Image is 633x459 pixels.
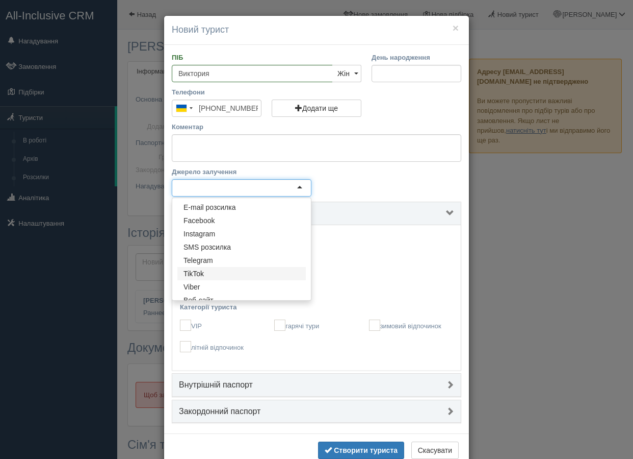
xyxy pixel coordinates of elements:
label: День народження [372,53,461,62]
h4: Дод. інформація [179,209,454,218]
button: Selected country [172,100,196,116]
h4: Закордонний паспорт [179,407,454,416]
button: Скасувати [411,442,459,459]
label: Коментар [172,122,461,132]
label: зимовий відпочинок [369,320,453,331]
div: SMS розсилка [177,240,306,254]
a: Жін [332,65,361,82]
input: +380 50 123 4567 [172,100,261,117]
div: Веб-сайт [177,294,306,307]
button: Додати ще [272,100,361,117]
b: Створити туриста [334,446,398,454]
label: ПІБ [172,53,361,62]
button: × [453,22,459,33]
label: літній відпочинок [180,341,264,352]
div: Viber [177,280,306,294]
div: Telegram [177,254,306,267]
label: Категорії туриста [180,302,453,312]
label: VIP [180,320,264,331]
h4: Внутрішній паспорт [179,380,454,390]
div: E-mail розсилка [177,201,306,214]
button: Створити туриста [318,442,404,459]
label: гарячі тури [274,320,358,331]
span: Жін [337,69,350,78]
div: Facebook [177,214,306,227]
label: Телефони [172,87,261,97]
div: TikTok [177,267,306,280]
label: Джерело залучення [172,167,311,177]
div: Instagram [177,227,306,240]
h4: Новий турист [172,23,461,37]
